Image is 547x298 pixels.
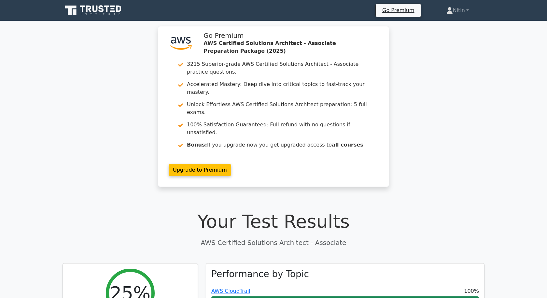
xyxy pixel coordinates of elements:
a: Upgrade to Premium [169,164,231,176]
h1: Your Test Results [63,210,484,232]
a: AWS CloudTrail [211,288,250,294]
p: AWS Certified Solutions Architect - Associate [63,238,484,248]
a: Go Premium [378,6,418,15]
h3: Performance by Topic [211,269,309,280]
a: Nitin [431,4,484,17]
span: 100% [464,287,479,295]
